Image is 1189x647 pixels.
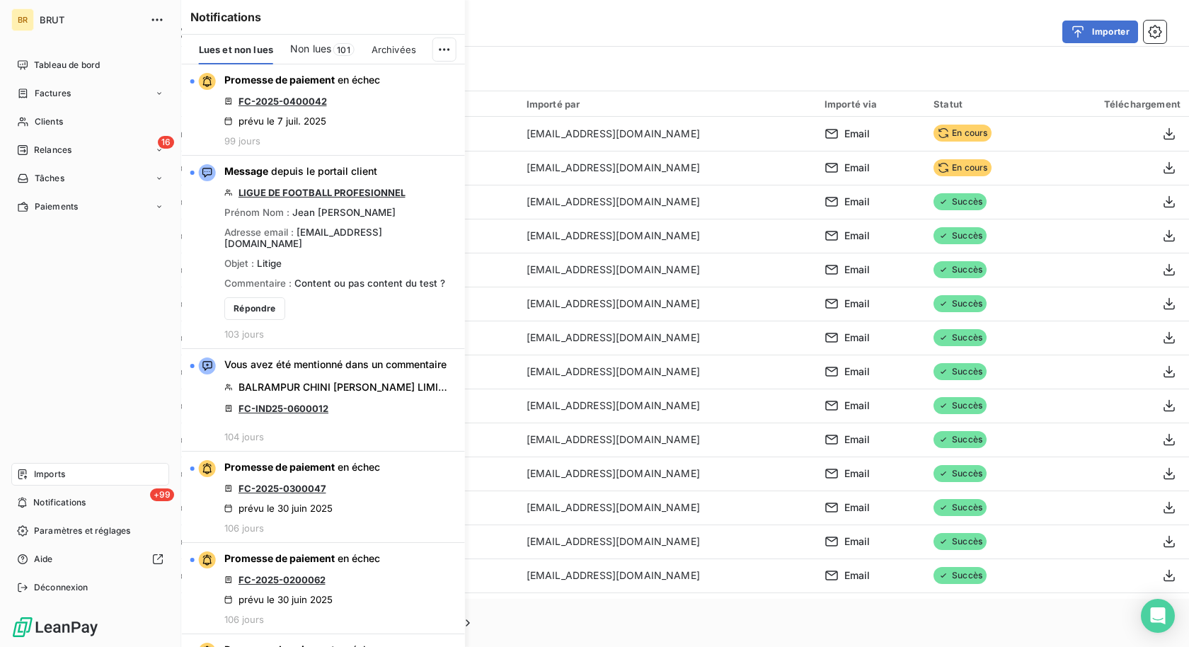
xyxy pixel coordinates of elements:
span: Content ou pas content du test ? [294,277,445,289]
span: Imports [34,468,65,481]
div: Importé via [825,98,917,110]
span: Relances [34,144,71,156]
span: Succès [934,193,987,210]
td: [EMAIL_ADDRESS][DOMAIN_NAME] [518,151,816,185]
td: [EMAIL_ADDRESS][DOMAIN_NAME] [518,185,816,219]
span: Succès [934,567,987,584]
span: Email [844,534,871,549]
div: Prénom Nom : [224,207,396,218]
span: Déconnexion [34,581,88,594]
span: Aide [34,553,53,566]
div: Adresse email : [224,227,456,249]
a: FC-2025-0200062 [239,574,326,585]
td: [EMAIL_ADDRESS][DOMAIN_NAME] [518,389,816,423]
td: [EMAIL_ADDRESS][DOMAIN_NAME] [518,355,816,389]
span: Message [224,165,268,177]
img: Logo LeanPay [11,616,99,639]
button: Vous avez été mentionné dans un commentaireBALRAMPUR CHINI [PERSON_NAME] LIMITEDFC-IND25-06000121... [182,349,465,452]
button: Importer [1062,21,1138,43]
span: Notifications [33,496,86,509]
h6: Notifications [190,8,456,25]
button: Message depuis le portail clientLIGUE DE FOOTBALL PROFESIONNELPrénom Nom : Jean [PERSON_NAME]Adre... [182,156,465,349]
span: Succès [934,465,987,482]
div: Commentaire : [224,277,445,289]
span: Succès [934,363,987,380]
span: BALRAMPUR CHINI [PERSON_NAME] LIMITED [238,380,450,394]
td: [EMAIL_ADDRESS][DOMAIN_NAME] [518,253,816,287]
td: [EMAIL_ADDRESS][DOMAIN_NAME] [518,559,816,592]
a: FC-2025-0400042 [239,96,327,107]
span: Factures [35,87,71,100]
td: [EMAIL_ADDRESS][DOMAIN_NAME] [518,491,816,525]
span: Email [844,433,871,447]
td: [EMAIL_ADDRESS][DOMAIN_NAME] [518,117,816,151]
span: Succès [934,329,987,346]
span: Promesse de paiement [224,461,335,473]
span: 16 [158,136,174,149]
td: [EMAIL_ADDRESS][DOMAIN_NAME] [518,592,816,626]
a: LIGUE DE FOOTBALL PROFESIONNEL [239,187,406,198]
span: Succès [934,227,987,244]
span: Jean [PERSON_NAME] [292,207,396,218]
span: Succès [934,499,987,516]
td: [EMAIL_ADDRESS][DOMAIN_NAME] [518,525,816,559]
span: En cours [934,125,992,142]
span: Succès [934,533,987,550]
td: [EMAIL_ADDRESS][DOMAIN_NAME] [518,219,816,253]
span: Promesse de paiement [224,552,335,564]
span: Email [844,195,871,209]
span: en échec [338,74,380,86]
span: En cours [934,159,992,176]
span: Paramètres et réglages [34,525,130,537]
td: [EMAIL_ADDRESS][DOMAIN_NAME] [518,457,816,491]
span: Email [844,297,871,311]
span: Litige [257,258,282,269]
span: 103 jours [224,328,264,340]
div: prévu le 30 juin 2025 [224,503,333,514]
span: Archivées [372,44,416,55]
span: Vous avez été mentionné dans un commentaire [224,357,447,372]
span: 99 jours [224,135,260,147]
span: Succès [934,431,987,448]
button: Promesse de paiement en échecFC-2025-0200062prévu le 30 juin 2025106 jours [182,543,465,634]
span: Email [844,127,871,141]
a: FC-IND25-0600012 [239,403,328,414]
a: FC-2025-0300047 [239,483,326,494]
div: Téléchargement [1051,98,1181,110]
span: Tâches [35,172,64,185]
span: Email [844,263,871,277]
span: Paiements [35,200,78,213]
span: BRUT [40,14,142,25]
span: [EMAIL_ADDRESS][DOMAIN_NAME] [224,227,382,249]
div: Open Intercom Messenger [1141,599,1175,633]
span: +99 [150,488,174,501]
span: Tableau de bord [34,59,100,71]
span: Email [844,365,871,379]
div: prévu le 7 juil. 2025 [224,115,326,127]
span: Email [844,161,871,175]
td: [EMAIL_ADDRESS][DOMAIN_NAME] [518,321,816,355]
span: Email [844,229,871,243]
button: Répondre [224,297,285,320]
div: prévu le 30 juin 2025 [224,594,333,605]
span: Email [844,331,871,345]
span: Email [844,399,871,413]
span: 104 jours [224,431,264,442]
span: Email [844,466,871,481]
span: Lues et non lues [199,44,273,55]
div: Statut [934,98,1034,110]
td: [EMAIL_ADDRESS][DOMAIN_NAME] [518,287,816,321]
span: depuis le portail client [224,164,377,178]
button: Promesse de paiement en échecFC-2025-0400042prévu le 7 juil. 202599 jours [182,64,465,156]
span: 101 [333,43,354,56]
span: 106 jours [224,522,264,534]
td: [EMAIL_ADDRESS][DOMAIN_NAME] [518,423,816,457]
span: Email [844,500,871,515]
span: en échec [338,461,380,473]
span: Succès [934,397,987,414]
span: Promesse de paiement [224,74,335,86]
span: Non lues [290,42,331,56]
span: Succès [934,261,987,278]
button: Promesse de paiement en échecFC-2025-0300047prévu le 30 juin 2025106 jours [182,452,465,543]
span: Succès [934,295,987,312]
